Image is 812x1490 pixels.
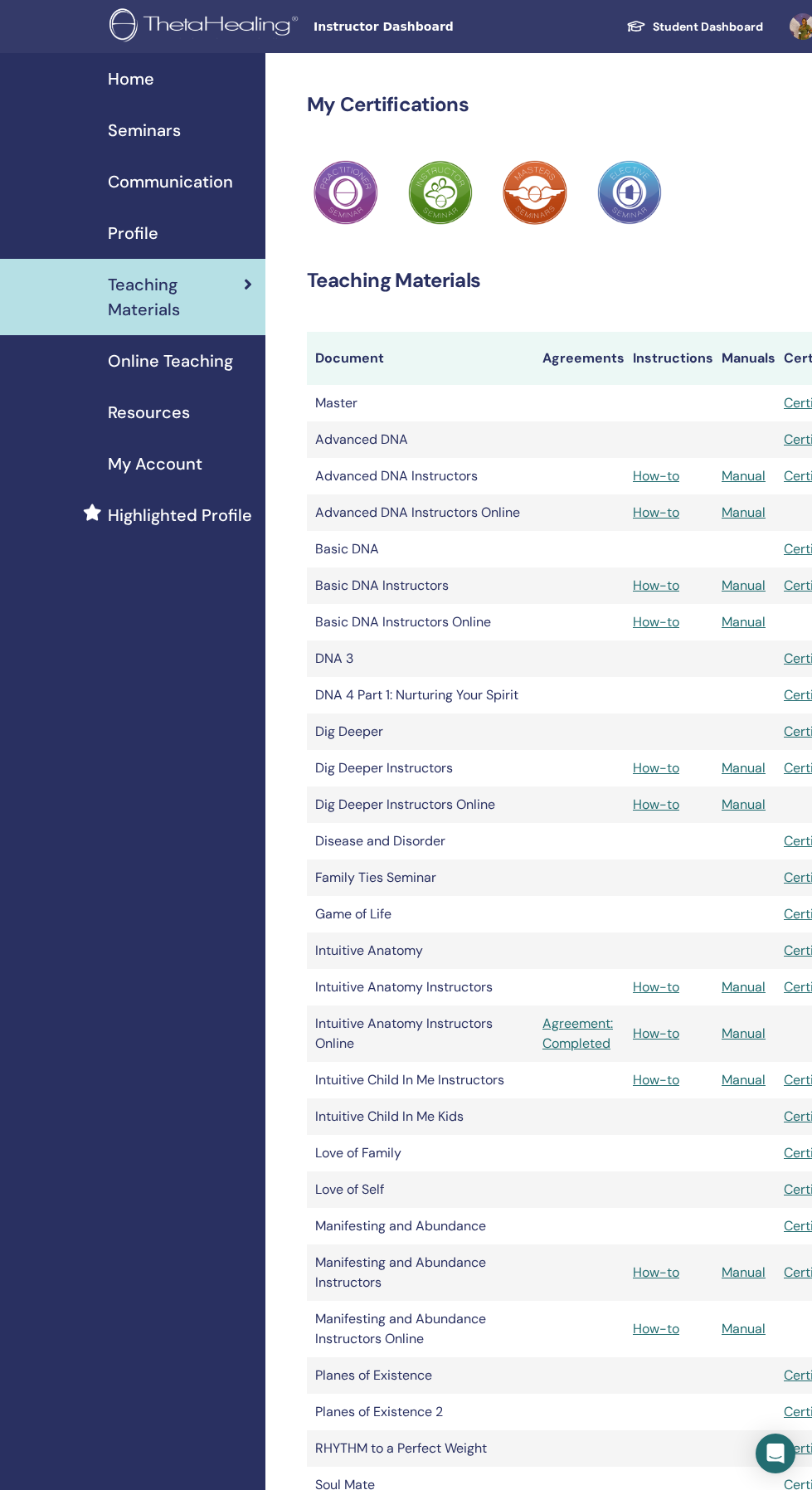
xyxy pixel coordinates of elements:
img: Practitioner [503,160,567,225]
a: Agreement: Completed [542,1014,616,1054]
span: Communication [108,169,233,194]
a: Manual [722,504,766,521]
span: Instructor Dashboard [314,18,562,36]
td: Basic DNA Instructors [307,567,534,604]
td: Intuitive Anatomy Instructors Online [307,1006,534,1062]
td: Planes of Existence 2 [307,1394,534,1430]
img: Practitioner [597,160,662,225]
img: Practitioner [408,160,473,225]
td: Advanced DNA [307,421,534,458]
th: Manuals [713,332,776,385]
span: My Account [108,451,202,476]
a: Student Dashboard [613,12,776,42]
a: How-to [633,504,679,521]
td: Manifesting and Abundance [307,1208,534,1244]
a: How-to [633,1320,679,1337]
td: Manifesting and Abundance Instructors [307,1244,534,1301]
td: RHYTHM to a Perfect Weight [307,1430,534,1467]
a: How-to [633,613,679,631]
td: Disease and Disorder [307,823,534,859]
a: Manual [722,613,766,631]
td: Advanced DNA Instructors [307,458,534,494]
td: Intuitive Anatomy Instructors [307,969,534,1006]
a: How-to [633,577,679,594]
td: Dig Deeper [307,713,534,750]
span: Resources [108,400,190,425]
span: Seminars [108,118,181,143]
a: How-to [633,1025,679,1042]
td: Intuitive Child In Me Instructors [307,1062,534,1098]
a: How-to [633,796,679,813]
td: Basic DNA Instructors Online [307,604,534,640]
td: Dig Deeper Instructors [307,750,534,786]
td: Manifesting and Abundance Instructors Online [307,1301,534,1357]
td: Family Ties Seminar [307,859,534,896]
a: Manual [722,1071,766,1088]
span: Profile [108,221,158,246]
a: How-to [633,759,679,777]
span: Home [108,66,154,91]
a: How-to [633,467,679,484]
td: Love of Self [307,1171,534,1208]
a: Manual [722,796,766,813]
td: Intuitive Child In Me Kids [307,1098,534,1135]
td: Intuitive Anatomy [307,932,534,969]
td: DNA 4 Part 1: Nurturing Your Spirit [307,677,534,713]
span: Online Teaching [108,348,233,373]
div: Open Intercom Messenger [756,1434,795,1473]
span: Highlighted Profile [108,503,252,528]
td: Planes of Existence [307,1357,534,1394]
img: Practitioner [314,160,378,225]
td: Game of Life [307,896,534,932]
a: Manual [722,467,766,484]
th: Agreements [534,332,625,385]
a: Manual [722,1320,766,1337]
th: Document [307,332,534,385]
a: Manual [722,759,766,777]
td: Love of Family [307,1135,534,1171]
img: graduation-cap-white.svg [626,19,646,33]
a: Manual [722,1025,766,1042]
a: How-to [633,1264,679,1281]
span: Teaching Materials [108,272,244,322]
td: Dig Deeper Instructors Online [307,786,534,823]
a: Manual [722,577,766,594]
img: logo.png [109,8,304,46]
th: Instructions [625,332,713,385]
td: Master [307,385,534,421]
a: Manual [722,1264,766,1281]
td: Advanced DNA Instructors Online [307,494,534,531]
a: How-to [633,978,679,996]
a: How-to [633,1071,679,1088]
td: Basic DNA [307,531,534,567]
td: DNA 3 [307,640,534,677]
a: Manual [722,978,766,996]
